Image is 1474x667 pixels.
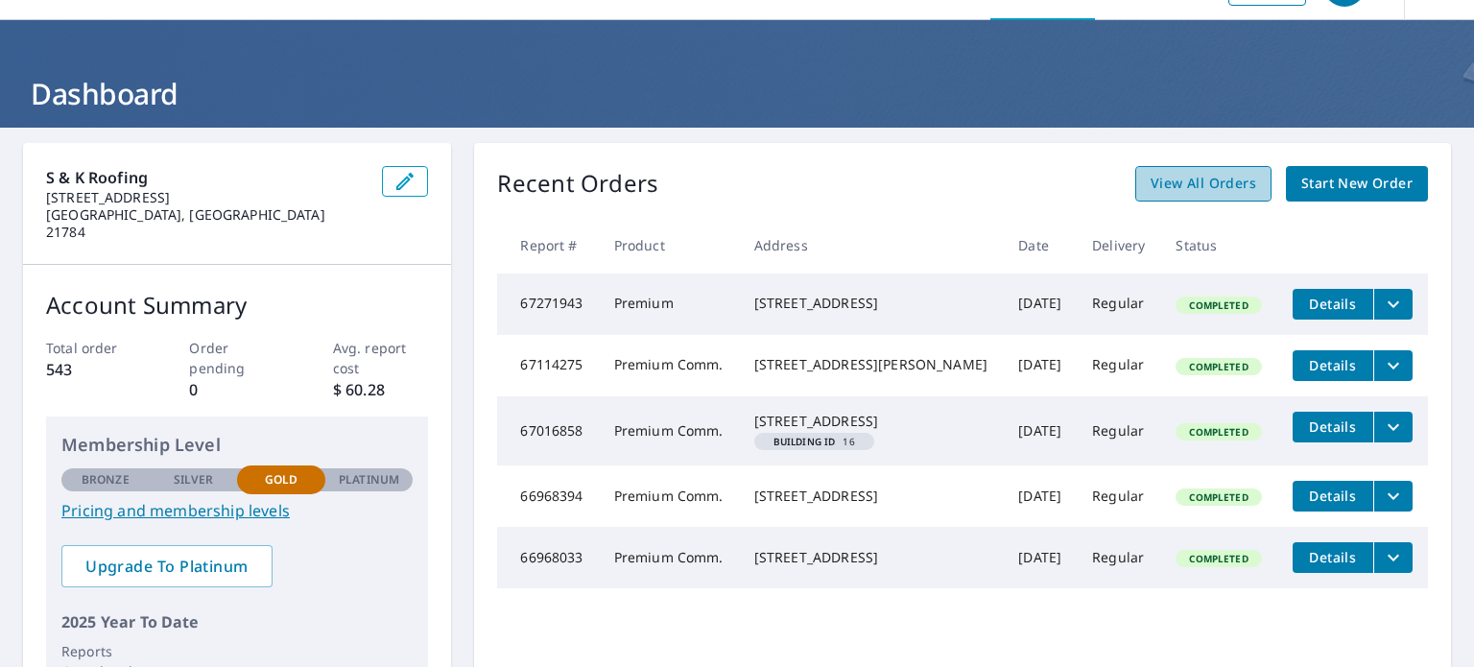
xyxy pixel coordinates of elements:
[1304,487,1362,505] span: Details
[1301,172,1413,196] span: Start New Order
[46,189,367,206] p: [STREET_ADDRESS]
[754,355,988,374] div: [STREET_ADDRESS][PERSON_NAME]
[1373,350,1413,381] button: filesDropdownBtn-67114275
[189,378,285,401] p: 0
[1003,465,1077,527] td: [DATE]
[61,499,413,522] a: Pricing and membership levels
[1177,360,1259,373] span: Completed
[1151,172,1256,196] span: View All Orders
[754,548,988,567] div: [STREET_ADDRESS]
[754,294,988,313] div: [STREET_ADDRESS]
[1177,425,1259,439] span: Completed
[599,274,739,335] td: Premium
[497,527,598,588] td: 66968033
[497,217,598,274] th: Report #
[599,527,739,588] td: Premium Comm.
[46,338,142,358] p: Total order
[1177,298,1259,312] span: Completed
[497,396,598,465] td: 67016858
[1077,396,1160,465] td: Regular
[189,338,285,378] p: Order pending
[23,74,1451,113] h1: Dashboard
[1373,481,1413,512] button: filesDropdownBtn-66968394
[1003,217,1077,274] th: Date
[599,335,739,396] td: Premium Comm.
[1373,289,1413,320] button: filesDropdownBtn-67271943
[599,217,739,274] th: Product
[754,487,988,506] div: [STREET_ADDRESS]
[1293,289,1373,320] button: detailsBtn-67271943
[1003,527,1077,588] td: [DATE]
[1293,542,1373,573] button: detailsBtn-66968033
[599,396,739,465] td: Premium Comm.
[333,378,429,401] p: $ 60.28
[1373,412,1413,442] button: filesDropdownBtn-67016858
[1373,542,1413,573] button: filesDropdownBtn-66968033
[762,437,867,446] span: 16
[497,274,598,335] td: 67271943
[1293,350,1373,381] button: detailsBtn-67114275
[46,358,142,381] p: 543
[1003,274,1077,335] td: [DATE]
[497,465,598,527] td: 66968394
[1135,166,1272,202] a: View All Orders
[497,166,658,202] p: Recent Orders
[1304,417,1362,436] span: Details
[1177,552,1259,565] span: Completed
[61,610,413,633] p: 2025 Year To Date
[77,556,257,577] span: Upgrade To Platinum
[1293,481,1373,512] button: detailsBtn-66968394
[1293,412,1373,442] button: detailsBtn-67016858
[754,412,988,431] div: [STREET_ADDRESS]
[82,471,130,488] p: Bronze
[46,166,367,189] p: S & K Roofing
[1286,166,1428,202] a: Start New Order
[61,432,413,458] p: Membership Level
[739,217,1004,274] th: Address
[174,471,214,488] p: Silver
[1003,396,1077,465] td: [DATE]
[599,465,739,527] td: Premium Comm.
[1177,490,1259,504] span: Completed
[61,545,273,587] a: Upgrade To Platinum
[333,338,429,378] p: Avg. report cost
[1077,527,1160,588] td: Regular
[497,335,598,396] td: 67114275
[1077,465,1160,527] td: Regular
[1077,274,1160,335] td: Regular
[1304,548,1362,566] span: Details
[46,288,428,322] p: Account Summary
[46,206,367,241] p: [GEOGRAPHIC_DATA], [GEOGRAPHIC_DATA] 21784
[773,437,836,446] em: Building ID
[1077,217,1160,274] th: Delivery
[1304,356,1362,374] span: Details
[1003,335,1077,396] td: [DATE]
[1077,335,1160,396] td: Regular
[1304,295,1362,313] span: Details
[339,471,399,488] p: Platinum
[265,471,297,488] p: Gold
[1160,217,1276,274] th: Status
